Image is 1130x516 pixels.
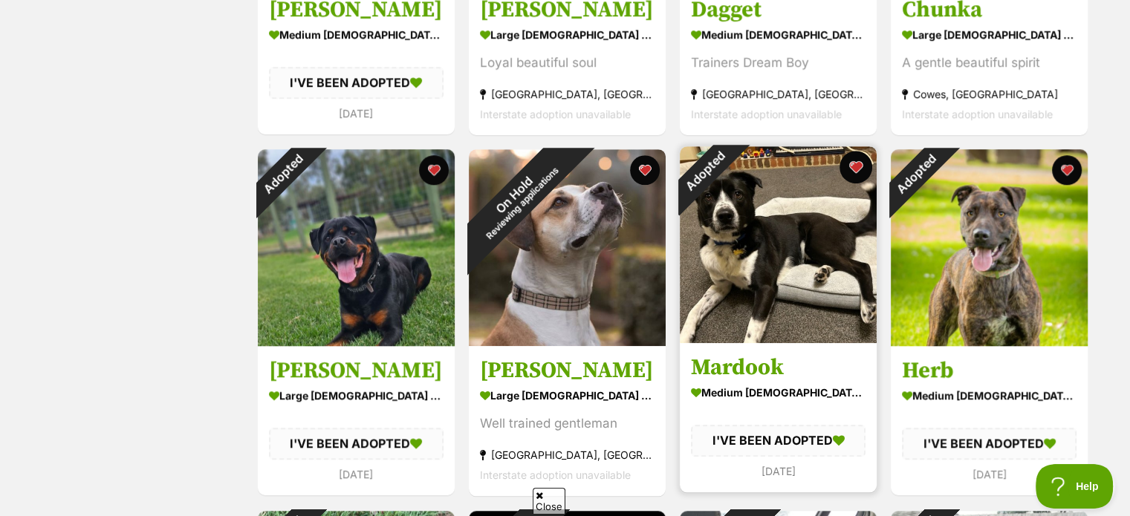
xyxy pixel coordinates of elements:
[891,334,1088,349] a: Adopted
[840,151,872,183] button: favourite
[902,24,1077,45] div: large [DEMOGRAPHIC_DATA] Dog
[902,357,1077,385] h3: Herb
[480,385,655,407] div: large [DEMOGRAPHIC_DATA] Dog
[902,84,1077,104] div: Cowes, [GEOGRAPHIC_DATA]
[258,149,455,346] img: Axel
[435,117,600,281] div: On Hold
[269,103,444,123] div: [DATE]
[660,127,748,215] div: Adopted
[902,53,1077,73] div: A gentle beautiful spirit
[258,334,455,349] a: Adopted
[691,354,866,382] h3: Mardook
[691,382,866,404] div: medium [DEMOGRAPHIC_DATA] Dog
[480,469,631,482] span: Interstate adoption unavailable
[238,130,326,218] div: Adopted
[480,357,655,385] h3: [PERSON_NAME]
[891,149,1088,346] img: Herb
[484,165,560,241] span: Reviewing applications
[680,331,877,346] a: Adopted
[269,67,444,98] div: I'VE BEEN ADOPTED
[269,385,444,407] div: large [DEMOGRAPHIC_DATA] Dog
[902,464,1077,484] div: [DATE]
[680,343,877,492] a: Mardook medium [DEMOGRAPHIC_DATA] Dog I'VE BEEN ADOPTED [DATE] favourite
[902,385,1077,407] div: medium [DEMOGRAPHIC_DATA] Dog
[630,155,660,185] button: favourite
[258,346,455,495] a: [PERSON_NAME] large [DEMOGRAPHIC_DATA] Dog I'VE BEEN ADOPTED [DATE] favourite
[469,149,666,346] img: Kenneth
[269,357,444,385] h3: [PERSON_NAME]
[480,84,655,104] div: [GEOGRAPHIC_DATA], [GEOGRAPHIC_DATA]
[691,425,866,457] div: I'VE BEEN ADOPTED
[269,464,444,484] div: [DATE]
[480,445,655,466] div: [GEOGRAPHIC_DATA], [GEOGRAPHIC_DATA]
[469,346,666,497] a: [PERSON_NAME] large [DEMOGRAPHIC_DATA] Dog Well trained gentleman [GEOGRAPHIC_DATA], [GEOGRAPHIC_...
[691,24,866,45] div: medium [DEMOGRAPHIC_DATA] Dog
[480,24,655,45] div: large [DEMOGRAPHIC_DATA] Dog
[533,488,565,514] span: Close
[419,155,449,185] button: favourite
[469,334,666,349] a: On HoldReviewing applications
[902,428,1077,460] div: I'VE BEEN ADOPTED
[871,130,959,218] div: Adopted
[891,346,1088,495] a: Herb medium [DEMOGRAPHIC_DATA] Dog I'VE BEEN ADOPTED [DATE] favourite
[902,108,1053,120] span: Interstate adoption unavailable
[691,461,866,481] div: [DATE]
[691,108,842,120] span: Interstate adoption unavailable
[480,108,631,120] span: Interstate adoption unavailable
[480,53,655,73] div: Loyal beautiful soul
[691,84,866,104] div: [GEOGRAPHIC_DATA], [GEOGRAPHIC_DATA]
[1052,155,1082,185] button: favourite
[269,428,444,460] div: I'VE BEEN ADOPTED
[680,146,877,343] img: Mardook
[480,414,655,434] div: Well trained gentleman
[269,24,444,45] div: medium [DEMOGRAPHIC_DATA] Dog
[1036,464,1115,509] iframe: Help Scout Beacon - Open
[691,53,866,73] div: Trainers Dream Boy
